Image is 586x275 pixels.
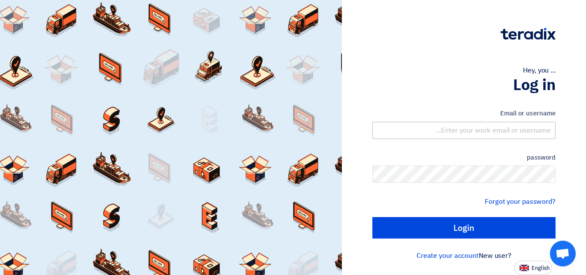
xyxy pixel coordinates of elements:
[372,122,556,139] input: Enter your work email or username...
[550,241,576,266] div: Open chat
[523,65,556,76] font: Hey, you ...
[501,28,556,40] img: Teradix logo
[417,251,479,261] a: Create your account
[372,217,556,239] input: Login
[532,264,550,272] font: English
[500,109,556,118] font: Email or username
[514,261,552,275] button: English
[479,251,511,261] font: New user?
[520,265,529,271] img: en-US.png
[527,153,556,162] font: password
[485,196,556,207] a: Forgot your password?
[513,73,556,97] font: Log in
